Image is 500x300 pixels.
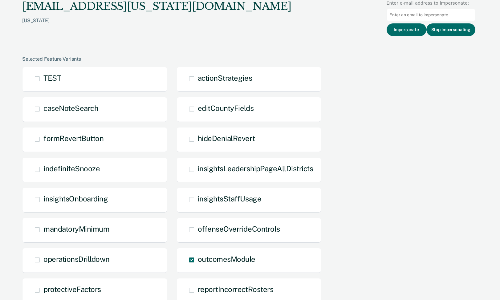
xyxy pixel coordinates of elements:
[43,194,108,203] span: insightsOnboarding
[198,104,254,112] span: editCountyFields
[43,134,104,143] span: formRevertButton
[198,164,313,173] span: insightsLeadershipPageAllDistricts
[22,18,291,33] div: [US_STATE]
[198,285,273,294] span: reportIncorrectRosters
[198,255,255,263] span: outcomesModule
[43,255,110,263] span: operationsDrilldown
[426,23,475,36] button: Stop Impersonating
[198,134,255,143] span: hideDenialRevert
[43,285,101,294] span: protectiveFactors
[387,9,475,21] input: Enter an email to impersonate...
[22,56,475,62] div: Selected Feature Variants
[43,164,100,173] span: indefiniteSnooze
[198,74,252,82] span: actionStrategies
[387,23,426,36] button: Impersonate
[198,194,261,203] span: insightsStaffUsage
[43,225,109,233] span: mandatoryMinimum
[198,225,280,233] span: offenseOverrideControls
[43,104,98,112] span: caseNoteSearch
[43,74,61,82] span: TEST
